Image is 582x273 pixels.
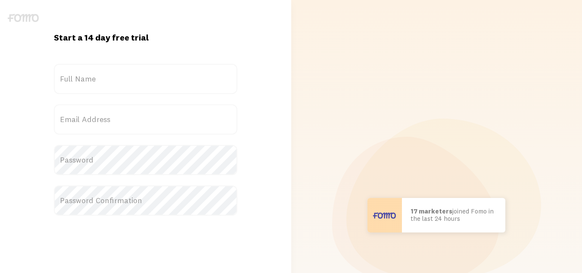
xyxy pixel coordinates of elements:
[367,198,402,232] img: User avatar
[54,104,237,135] label: Email Address
[54,32,237,43] h1: Start a 14 day free trial
[411,207,452,215] b: 17 marketers
[8,14,39,22] img: fomo-logo-gray-b99e0e8ada9f9040e2984d0d95b3b12da0074ffd48d1e5cb62ac37fc77b0b268.svg
[54,226,185,260] iframe: reCAPTCHA
[54,185,237,216] label: Password Confirmation
[54,64,237,94] label: Full Name
[54,145,237,175] label: Password
[411,208,497,222] p: joined Fomo in the last 24 hours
